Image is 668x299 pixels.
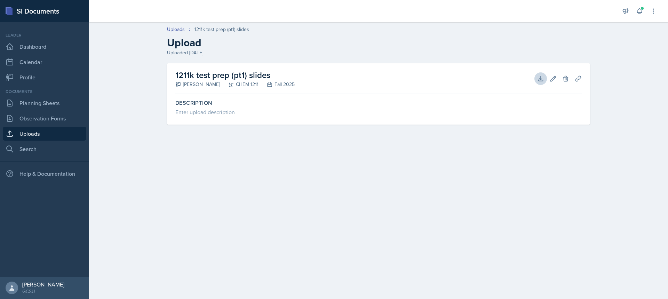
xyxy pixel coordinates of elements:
[167,37,590,49] h2: Upload
[167,26,185,33] a: Uploads
[3,111,86,125] a: Observation Forms
[3,55,86,69] a: Calendar
[3,32,86,38] div: Leader
[3,96,86,110] a: Planning Sheets
[259,81,295,88] div: Fall 2025
[3,40,86,54] a: Dashboard
[175,100,582,107] label: Description
[220,81,259,88] div: CHEM 1211
[3,70,86,84] a: Profile
[22,288,64,295] div: GCSU
[167,49,590,56] div: Uploaded [DATE]
[22,281,64,288] div: [PERSON_NAME]
[194,26,249,33] div: 1211k test prep (pt1) slides
[3,127,86,141] a: Uploads
[175,81,220,88] div: [PERSON_NAME]
[3,142,86,156] a: Search
[175,108,582,116] div: Enter upload description
[175,69,295,81] h2: 1211k test prep (pt1) slides
[3,88,86,95] div: Documents
[3,167,86,181] div: Help & Documentation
